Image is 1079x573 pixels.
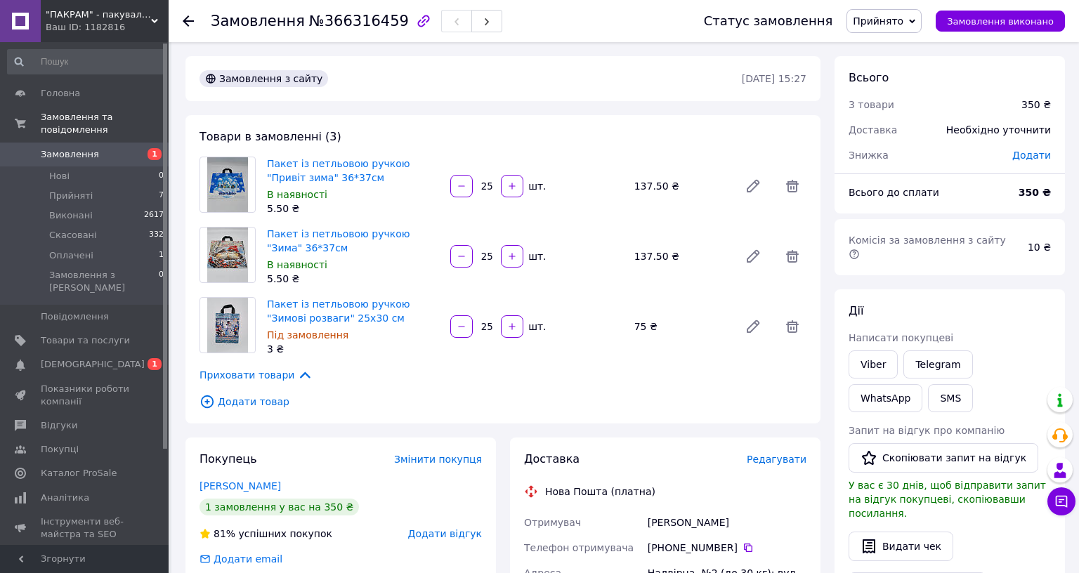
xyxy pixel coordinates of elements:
div: 10 ₴ [1019,232,1059,263]
a: WhatsApp [849,384,922,412]
span: Відгуки [41,419,77,432]
span: 0 [159,170,164,183]
div: 137.50 ₴ [629,176,733,196]
div: Нова Пошта (платна) [542,485,659,499]
span: Оплачені [49,249,93,262]
span: Приховати товари [200,367,313,383]
span: Замовлення [211,13,305,29]
time: [DATE] 15:27 [742,73,806,84]
span: Замовлення [41,148,99,161]
div: шт. [525,320,547,334]
div: 75 ₴ [629,317,733,336]
span: Всього [849,71,889,84]
div: 1 замовлення у вас на 350 ₴ [200,499,359,515]
span: Змінити покупця [394,454,482,465]
div: шт. [525,249,547,263]
span: Комісія за замовлення з сайту [849,235,1009,260]
div: Замовлення з сайту [200,70,328,87]
input: Пошук [7,49,165,74]
span: Під замовлення [267,329,348,341]
span: Видалити [778,172,806,200]
a: Пакет із петльовою ручкою "Зимові розваги" 25х30 см [267,298,410,324]
span: Додати відгук [408,528,482,539]
span: Аналітика [41,492,89,504]
b: 350 ₴ [1019,187,1051,198]
span: Показники роботи компанії [41,383,130,408]
span: Видалити [778,242,806,270]
span: Виконані [49,209,93,222]
div: шт. [525,179,547,193]
span: Повідомлення [41,310,109,323]
a: Пакет із петльовою ручкою "Зима" 36*37см [267,228,410,253]
span: Товари в замовленні (3) [200,130,341,143]
span: Замовлення та повідомлення [41,111,169,136]
span: Замовлення виконано [947,16,1054,27]
span: Додати [1012,150,1051,161]
span: Видалити [778,312,806,341]
span: Телефон отримувача [524,542,634,553]
span: Знижка [849,150,889,161]
span: Отримувач [524,517,581,528]
span: Замовлення з [PERSON_NAME] [49,269,159,294]
span: [DEMOGRAPHIC_DATA] [41,358,145,371]
div: 137.50 ₴ [629,246,733,266]
span: 332 [149,229,164,242]
span: 7 [159,190,164,202]
span: Покупці [41,443,79,456]
span: 1 [148,358,162,370]
a: Пакет із петльовою ручкою "Привіт зима" 36*37см [267,158,410,183]
div: 5.50 ₴ [267,202,439,216]
a: Редагувати [739,242,767,270]
span: Додати товар [200,394,806,409]
span: Нові [49,170,70,183]
div: 3 ₴ [267,342,439,356]
span: Інструменти веб-майстра та SEO [41,515,130,541]
span: У вас є 30 днів, щоб відправити запит на відгук покупцеві, скопіювавши посилання. [849,480,1046,519]
span: 1 [159,249,164,262]
span: "ПАКРАМ" - пакувальна продукція та товари для HoReCa [46,8,151,21]
div: Статус замовлення [704,14,833,28]
span: Покупець [200,452,257,466]
div: [PERSON_NAME] [645,510,809,535]
span: 81% [214,528,235,539]
div: [PHONE_NUMBER] [648,541,806,555]
span: 0 [159,269,164,294]
div: Додати email [198,552,284,566]
button: SMS [928,384,973,412]
span: Прийнято [853,15,903,27]
span: Каталог ProSale [41,467,117,480]
img: Пакет із петльовою ручкою "Зима" 36*37см [207,228,249,282]
span: Доставка [524,452,580,466]
div: Ваш ID: 1182816 [46,21,169,34]
a: Редагувати [739,172,767,200]
button: Видати чек [849,532,953,561]
span: Товари та послуги [41,334,130,347]
div: 5.50 ₴ [267,272,439,286]
button: Замовлення виконано [936,11,1065,32]
a: Telegram [903,350,972,378]
span: Редагувати [747,454,806,465]
div: 350 ₴ [1021,98,1051,112]
span: 3 товари [849,99,894,110]
span: Запит на відгук про компанію [849,425,1005,436]
a: [PERSON_NAME] [200,480,281,492]
span: 2617 [144,209,164,222]
span: Головна [41,87,80,100]
span: Доставка [849,124,897,136]
span: Всього до сплати [849,187,939,198]
img: Пакет із петльовою ручкою "Зимові розваги" 25х30 см [207,298,249,353]
a: Viber [849,350,898,378]
div: Необхідно уточнити [938,114,1059,145]
div: успішних покупок [200,527,332,541]
button: Чат з покупцем [1047,487,1075,515]
span: 1 [148,148,162,160]
img: Пакет із петльовою ручкою "Привіт зима" 36*37см [207,157,249,212]
span: №366316459 [309,13,409,29]
button: Скопіювати запит на відгук [849,443,1038,473]
span: Написати покупцеві [849,332,953,343]
div: Додати email [212,552,284,566]
span: Прийняті [49,190,93,202]
span: Дії [849,304,863,317]
a: Редагувати [739,312,767,341]
span: В наявності [267,189,327,200]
